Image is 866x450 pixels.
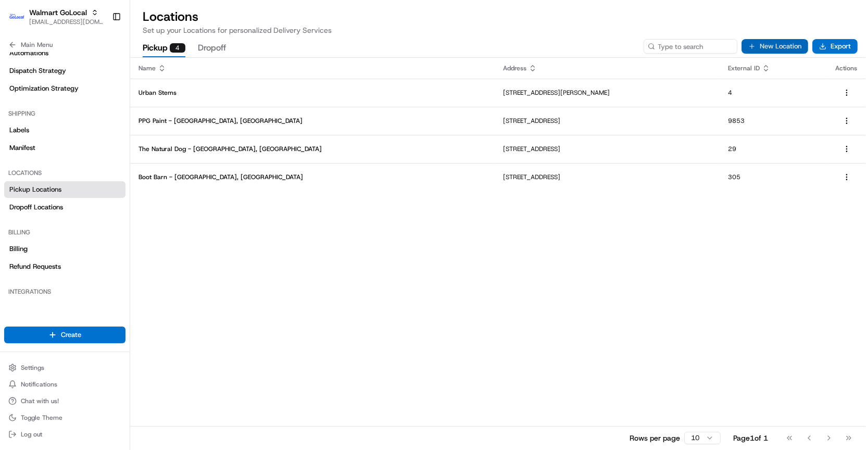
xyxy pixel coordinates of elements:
div: Locations [4,165,125,181]
a: Manifest [4,140,125,156]
span: Pickup Locations [9,185,61,194]
span: Refund Requests [9,262,61,271]
input: Type to search [644,39,737,54]
a: Labels [4,122,125,139]
span: Dispatch Strategy [9,66,66,76]
div: Actions [835,64,858,72]
button: Create [4,327,125,343]
p: Urban Stems [139,89,486,97]
span: Notifications [21,380,57,389]
button: Settings [4,360,125,375]
a: Powered byPylon [73,176,126,184]
p: 305 [728,173,819,181]
p: [STREET_ADDRESS] [503,173,711,181]
h2: Locations [143,8,854,25]
button: Dropoff [198,40,226,57]
div: We're available if you need us! [35,109,132,118]
span: Optimization Strategy [9,84,79,93]
div: Integrations [4,283,125,300]
div: Shipping [4,105,125,122]
span: Pylon [104,176,126,184]
span: Create [61,330,81,340]
input: Clear [27,67,172,78]
a: Billing [4,241,125,257]
button: Walmart GoLocalWalmart GoLocal[EMAIL_ADDRESS][DOMAIN_NAME] [4,4,108,29]
a: Dispatch Strategy [4,63,125,79]
span: Billing [9,244,28,254]
button: Main Menu [4,37,125,52]
a: Optimization Strategy [4,80,125,97]
span: Log out [21,430,42,439]
img: Nash [10,10,31,31]
span: Automations [9,48,48,58]
div: External ID [728,64,819,72]
img: Walmart GoLocal [8,8,25,25]
div: Name [139,64,486,72]
span: Settings [21,364,44,372]
span: Chat with us! [21,397,59,405]
p: PPG Paint - [GEOGRAPHIC_DATA], [GEOGRAPHIC_DATA] [139,117,486,125]
p: 29 [728,145,819,153]
img: 1736555255976-a54dd68f-1ca7-489b-9aae-adbdc363a1c4 [10,99,29,118]
span: Dropoff Locations [9,203,63,212]
button: Pickup [143,40,185,57]
p: Welcome 👋 [10,41,190,58]
button: [EMAIL_ADDRESS][DOMAIN_NAME] [29,18,104,26]
a: Automations [4,45,125,61]
div: 💻 [88,152,96,160]
a: Refund Requests [4,258,125,275]
span: Knowledge Base [21,151,80,161]
p: Rows per page [630,433,680,443]
span: Labels [9,126,29,135]
span: Toggle Theme [21,414,62,422]
span: API Documentation [98,151,167,161]
button: Start new chat [177,102,190,115]
p: Boot Barn - [GEOGRAPHIC_DATA], [GEOGRAPHIC_DATA] [139,173,486,181]
button: Toggle Theme [4,410,125,425]
a: Dropoff Locations [4,199,125,216]
div: Start new chat [35,99,171,109]
button: Notifications [4,377,125,392]
button: Export [812,39,858,54]
div: Address [503,64,711,72]
p: 4 [728,89,819,97]
button: Walmart GoLocal [29,7,87,18]
a: 📗Knowledge Base [6,146,84,165]
button: Chat with us! [4,394,125,408]
span: Main Menu [21,41,53,49]
p: The Natural Dog - [GEOGRAPHIC_DATA], [GEOGRAPHIC_DATA] [139,145,486,153]
button: Log out [4,427,125,442]
span: Manifest [9,143,35,153]
p: Set up your Locations for personalized Delivery Services [143,25,854,35]
button: New Location [742,39,808,54]
a: 💻API Documentation [84,146,171,165]
p: [STREET_ADDRESS][PERSON_NAME] [503,89,711,97]
div: 📗 [10,152,19,160]
a: Pickup Locations [4,181,125,198]
div: Billing [4,224,125,241]
div: 4 [170,43,185,53]
p: 9853 [728,117,819,125]
p: [STREET_ADDRESS] [503,117,711,125]
div: Page 1 of 1 [733,433,768,443]
p: [STREET_ADDRESS] [503,145,711,153]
